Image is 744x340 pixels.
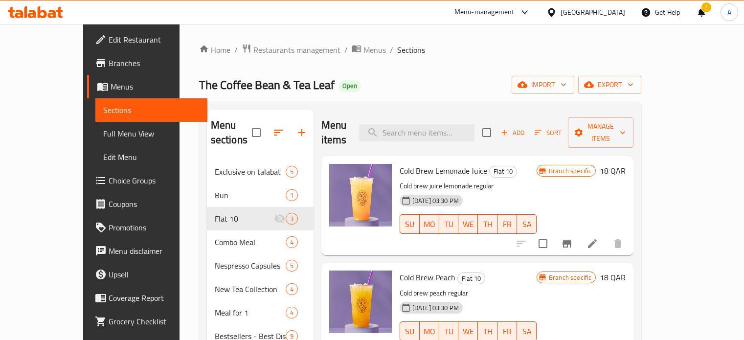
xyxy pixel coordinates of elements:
[215,189,286,201] div: Bun
[215,166,286,178] div: Exclusive on talabat
[274,213,286,225] svg: Inactive section
[215,213,274,225] span: Flat 10
[478,214,497,234] button: TH
[363,44,386,56] span: Menus
[424,217,435,231] span: MO
[338,80,361,92] div: Open
[207,277,314,301] div: New Tea Collection4
[443,324,455,339] span: TU
[458,214,478,234] button: WE
[87,239,207,263] a: Menu disclaimer
[521,217,533,231] span: SA
[482,324,494,339] span: TH
[286,307,298,318] div: items
[329,164,392,227] img: Cold Brew Lemonade Juice
[400,180,537,192] p: Cold brew juice lemonade regular
[286,214,297,224] span: 3
[215,260,286,272] div: Nespresso Capsules
[555,232,579,255] button: Branch-specific-item
[545,166,595,176] span: Branch specific
[501,324,513,339] span: FR
[215,307,286,318] span: Meal for 1
[286,283,298,295] div: items
[576,120,626,145] span: Manage items
[545,273,595,282] span: Branch specific
[458,273,485,284] span: Flat 10
[215,283,286,295] span: New Tea Collection
[586,79,633,91] span: export
[103,104,200,116] span: Sections
[87,51,207,75] a: Branches
[489,166,517,178] div: Flat 10
[109,175,200,186] span: Choice Groups
[286,189,298,201] div: items
[109,57,200,69] span: Branches
[199,44,642,56] nav: breadcrumb
[286,238,297,247] span: 4
[87,310,207,333] a: Grocery Checklist
[286,191,297,200] span: 1
[109,245,200,257] span: Menu disclaimer
[207,254,314,277] div: Nespresso Capsules5
[586,238,598,249] a: Edit menu item
[532,125,564,140] button: Sort
[199,44,230,56] a: Home
[600,164,626,178] h6: 18 QAR
[512,76,574,94] button: import
[87,28,207,51] a: Edit Restaurant
[497,125,528,140] span: Add item
[95,98,207,122] a: Sections
[109,269,200,280] span: Upsell
[497,125,528,140] button: Add
[87,75,207,98] a: Menus
[246,122,267,143] span: Select all sections
[600,271,626,284] h6: 18 QAR
[286,167,297,177] span: 5
[329,271,392,333] img: Cold Brew Peach
[286,260,298,272] div: items
[111,81,200,92] span: Menus
[397,44,425,56] span: Sections
[606,232,630,255] button: delete
[242,44,340,56] a: Restaurants management
[207,160,314,183] div: Exclusive on talabat5
[497,214,517,234] button: FR
[420,214,439,234] button: MO
[109,292,200,304] span: Coverage Report
[533,233,553,254] span: Select to update
[490,166,517,177] span: Flat 10
[321,118,348,147] h2: Menu items
[290,121,314,144] button: Add section
[404,217,416,231] span: SU
[109,316,200,327] span: Grocery Checklist
[462,217,474,231] span: WE
[519,79,566,91] span: import
[400,214,420,234] button: SU
[109,34,200,45] span: Edit Restaurant
[568,117,633,148] button: Manage items
[109,198,200,210] span: Coupons
[359,124,474,141] input: search
[443,217,455,231] span: TU
[199,74,335,96] span: The Coffee Bean & Tea Leaf
[234,44,238,56] li: /
[103,151,200,163] span: Edit Menu
[338,82,361,90] span: Open
[578,76,641,94] button: export
[95,122,207,145] a: Full Menu View
[207,230,314,254] div: Combo Meal4
[267,121,290,144] span: Sort sections
[499,127,526,138] span: Add
[286,285,297,294] span: 4
[95,145,207,169] a: Edit Menu
[535,127,562,138] span: Sort
[87,216,207,239] a: Promotions
[439,214,459,234] button: TU
[454,6,515,18] div: Menu-management
[87,169,207,192] a: Choice Groups
[408,196,463,205] span: [DATE] 03:30 PM
[408,303,463,313] span: [DATE] 03:30 PM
